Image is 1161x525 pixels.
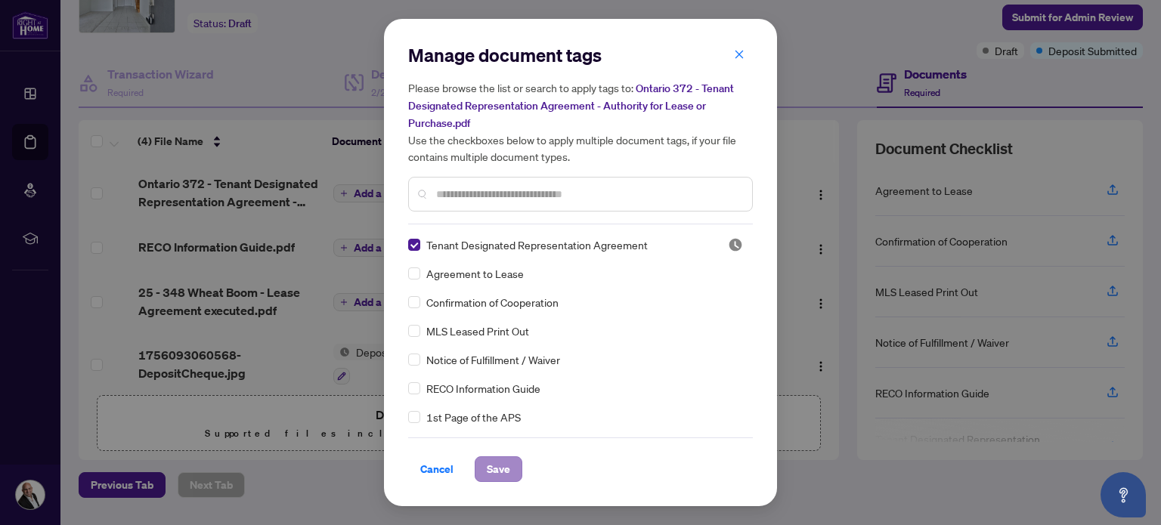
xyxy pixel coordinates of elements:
[408,82,734,130] span: Ontario 372 - Tenant Designated Representation Agreement - Authority for Lease or Purchase.pdf
[426,265,524,282] span: Agreement to Lease
[475,456,522,482] button: Save
[426,294,559,310] span: Confirmation of Cooperation
[728,237,743,252] span: Pending Review
[426,409,521,425] span: 1st Page of the APS
[408,456,466,482] button: Cancel
[408,43,753,67] h2: Manage document tags
[408,79,753,165] h5: Please browse the list or search to apply tags to: Use the checkboxes below to apply multiple doc...
[1101,472,1146,517] button: Open asap
[487,457,510,481] span: Save
[426,380,540,397] span: RECO Information Guide
[420,457,454,481] span: Cancel
[734,49,745,60] span: close
[426,351,560,368] span: Notice of Fulfillment / Waiver
[426,323,529,339] span: MLS Leased Print Out
[426,236,648,253] span: Tenant Designated Representation Agreement
[728,237,743,252] img: status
